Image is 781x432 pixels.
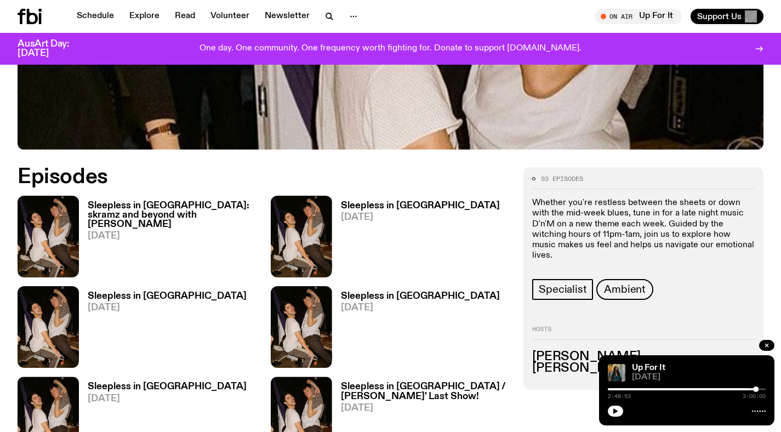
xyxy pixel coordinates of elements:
[70,9,121,24] a: Schedule
[88,231,258,241] span: [DATE]
[595,9,682,24] button: On AirUp For It
[199,44,582,54] p: One day. One community. One frequency worth fighting for. Donate to support [DOMAIN_NAME].
[341,303,500,312] span: [DATE]
[271,286,332,368] img: Marcus Whale is on the left, bent to his knees and arching back with a gleeful look his face He i...
[532,362,755,374] h3: [PERSON_NAME]
[332,292,500,368] a: Sleepless in [GEOGRAPHIC_DATA][DATE]
[79,201,258,277] a: Sleepless in [GEOGRAPHIC_DATA]: skramz and beyond with [PERSON_NAME][DATE]
[18,39,88,58] h3: AusArt Day: [DATE]
[18,286,79,368] img: Marcus Whale is on the left, bent to his knees and arching back with a gleeful look his face He i...
[608,394,631,399] span: 2:48:53
[18,196,79,277] img: Marcus Whale is on the left, bent to his knees and arching back with a gleeful look his face He i...
[88,201,258,229] h3: Sleepless in [GEOGRAPHIC_DATA]: skramz and beyond with [PERSON_NAME]
[88,382,247,391] h3: Sleepless in [GEOGRAPHIC_DATA]
[341,403,511,413] span: [DATE]
[123,9,166,24] a: Explore
[341,201,500,211] h3: Sleepless in [GEOGRAPHIC_DATA]
[88,394,247,403] span: [DATE]
[332,201,500,277] a: Sleepless in [GEOGRAPHIC_DATA][DATE]
[341,292,500,301] h3: Sleepless in [GEOGRAPHIC_DATA]
[539,283,586,295] span: Specialist
[18,167,510,187] h2: Episodes
[532,351,755,363] h3: [PERSON_NAME]
[608,364,625,382] img: Ify - a Brown Skin girl with black braided twists, looking up to the side with her tongue stickin...
[88,292,247,301] h3: Sleepless in [GEOGRAPHIC_DATA]
[88,303,247,312] span: [DATE]
[541,176,583,182] span: 93 episodes
[632,363,665,372] a: Up For It
[596,279,653,300] a: Ambient
[743,394,766,399] span: 3:00:00
[532,279,593,300] a: Specialist
[168,9,202,24] a: Read
[258,9,316,24] a: Newsletter
[341,382,511,401] h3: Sleepless in [GEOGRAPHIC_DATA] / [PERSON_NAME]' Last Show!
[341,213,500,222] span: [DATE]
[532,198,755,261] p: Whether you're restless between the sheets or down with the mid-week blues, tune in for a late ni...
[691,9,763,24] button: Support Us
[604,283,646,295] span: Ambient
[532,326,755,339] h2: Hosts
[632,373,766,382] span: [DATE]
[697,12,742,21] span: Support Us
[204,9,256,24] a: Volunteer
[79,292,247,368] a: Sleepless in [GEOGRAPHIC_DATA][DATE]
[271,196,332,277] img: Marcus Whale is on the left, bent to his knees and arching back with a gleeful look his face He i...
